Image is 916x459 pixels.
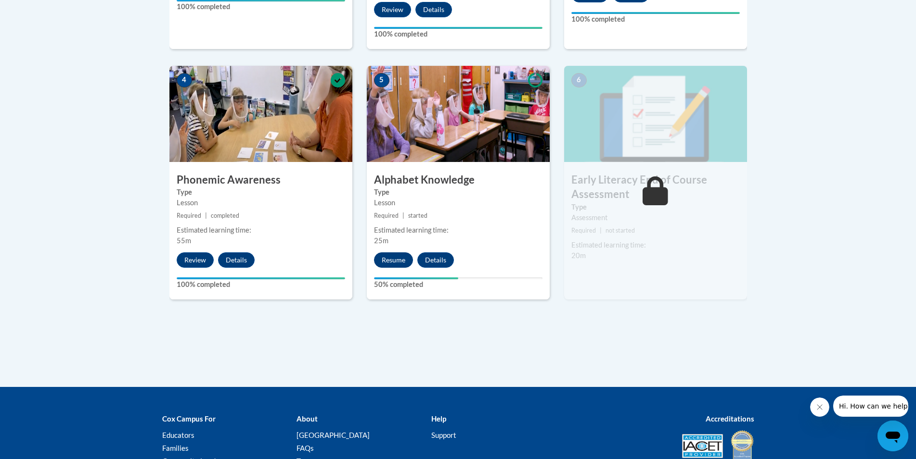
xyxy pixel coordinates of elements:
div: Lesson [177,198,345,208]
button: Details [417,252,454,268]
span: not started [606,227,635,234]
span: 4 [177,73,192,87]
span: Required [374,212,399,219]
b: About [297,414,318,423]
button: Review [177,252,214,268]
b: Accreditations [706,414,754,423]
span: 6 [571,73,587,87]
div: Assessment [571,212,740,223]
img: Course Image [367,66,550,162]
div: Lesson [374,198,542,208]
span: 25m [374,236,388,245]
a: [GEOGRAPHIC_DATA] [297,431,370,439]
label: Type [177,187,345,198]
span: Hi. How can we help? [6,7,78,14]
a: Educators [162,431,194,439]
a: Families [162,444,189,452]
div: Estimated learning time: [374,225,542,236]
b: Cox Campus For [162,414,216,423]
label: 100% completed [177,1,345,12]
a: FAQs [297,444,314,452]
h3: Phonemic Awareness [169,173,352,187]
div: Your progress [374,27,542,29]
button: Details [218,252,255,268]
span: Required [177,212,201,219]
div: Your progress [177,277,345,279]
span: completed [211,212,239,219]
span: | [205,212,207,219]
button: Resume [374,252,413,268]
button: Details [415,2,452,17]
a: Support [431,431,456,439]
iframe: Button to launch messaging window [877,421,908,451]
iframe: Message from company [833,396,908,417]
span: 5 [374,73,389,87]
span: Required [571,227,596,234]
label: Type [374,187,542,198]
span: 20m [571,251,586,260]
b: Help [431,414,446,423]
label: Type [571,202,740,212]
img: Accredited IACET® Provider [682,434,723,458]
span: | [600,227,602,234]
label: 50% completed [374,279,542,290]
div: Your progress [374,277,458,279]
img: Course Image [169,66,352,162]
span: | [402,212,404,219]
h3: Early Literacy End of Course Assessment [564,173,747,202]
h3: Alphabet Knowledge [367,173,550,187]
span: 55m [177,236,191,245]
button: Review [374,2,411,17]
div: Your progress [571,12,740,14]
span: started [408,212,427,219]
label: 100% completed [177,279,345,290]
div: Estimated learning time: [571,240,740,250]
div: Estimated learning time: [177,225,345,236]
label: 100% completed [571,14,740,25]
iframe: Close message [810,397,829,417]
img: Course Image [564,66,747,162]
label: 100% completed [374,29,542,39]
